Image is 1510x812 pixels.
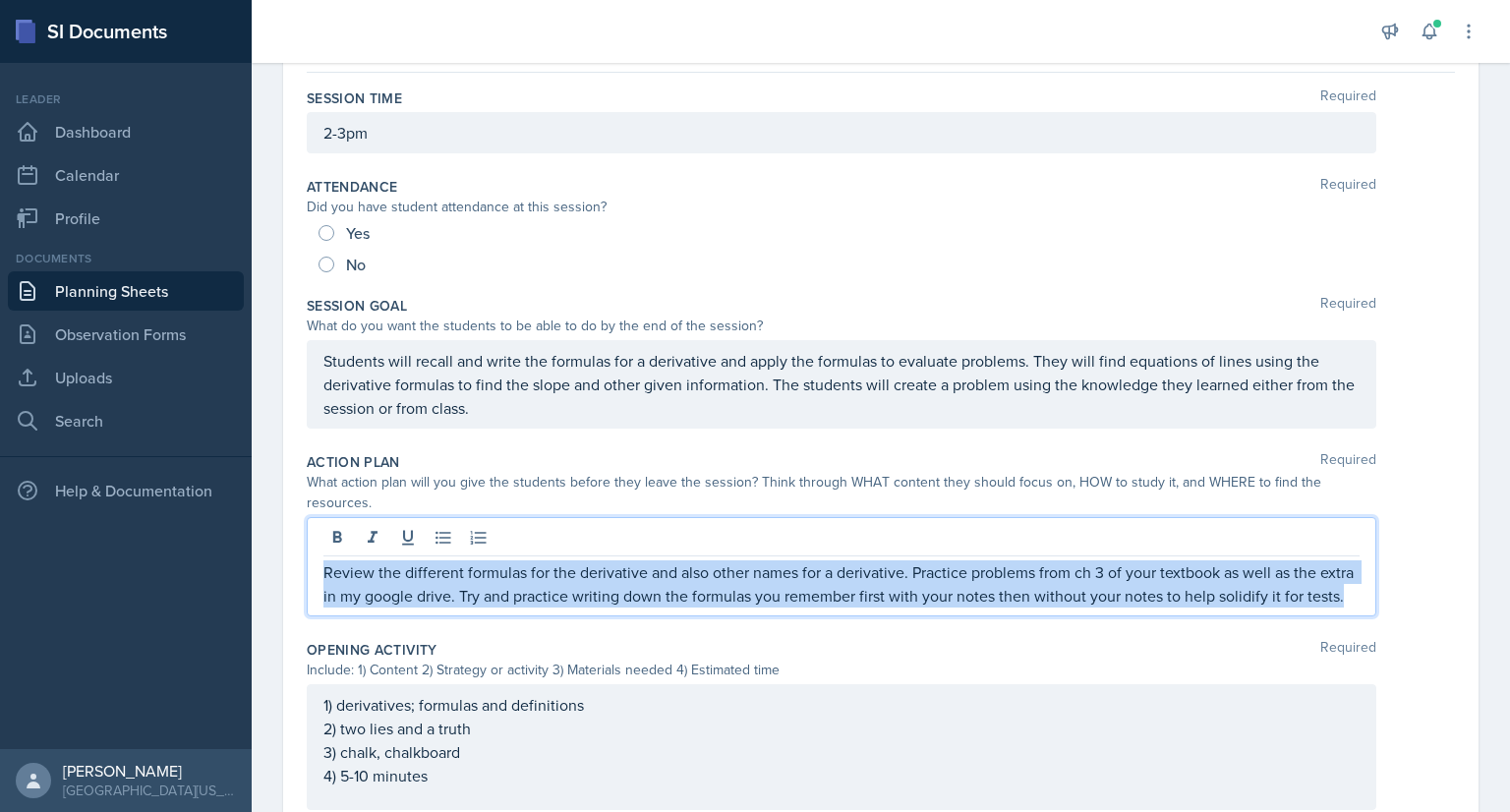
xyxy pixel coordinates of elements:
span: Yes [346,223,370,243]
label: Session Time [307,88,402,108]
p: Review the different formulas for the derivative and also other names for a derivative. Practice ... [323,560,1360,608]
div: What action plan will you give the students before they leave the session? Think through WHAT con... [307,472,1376,513]
a: Calendar [8,155,244,195]
div: What do you want the students to be able to do by the end of the session? [307,316,1376,336]
span: No [346,255,366,274]
label: Action Plan [307,452,400,472]
div: Help & Documentation [8,471,244,510]
a: Observation Forms [8,315,244,354]
a: Planning Sheets [8,271,244,311]
a: Dashboard [8,112,244,151]
span: Required [1320,177,1376,197]
label: Opening Activity [307,640,437,660]
p: 1) derivatives; formulas and definitions [323,693,1360,717]
div: Include: 1) Content 2) Strategy or activity 3) Materials needed 4) Estimated time [307,660,1376,680]
a: Profile [8,199,244,238]
span: Required [1320,640,1376,660]
div: Documents [8,250,244,267]
span: Required [1320,296,1376,316]
span: Required [1320,88,1376,108]
div: [PERSON_NAME] [63,761,236,781]
label: Attendance [307,177,398,197]
p: 2-3pm [323,121,1360,145]
span: Required [1320,452,1376,472]
a: Uploads [8,358,244,397]
div: [GEOGRAPHIC_DATA][US_STATE] in [GEOGRAPHIC_DATA] [63,781,236,800]
p: 4) 5-10 minutes [323,764,1360,787]
label: Session Goal [307,296,407,316]
p: Students will recall and write the formulas for a derivative and apply the formulas to evaluate p... [323,349,1360,420]
div: Did you have student attendance at this session? [307,197,1376,217]
p: 3) chalk, chalkboard [323,740,1360,764]
a: Search [8,401,244,440]
div: Leader [8,90,244,108]
p: 2) two lies and a truth [323,717,1360,740]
